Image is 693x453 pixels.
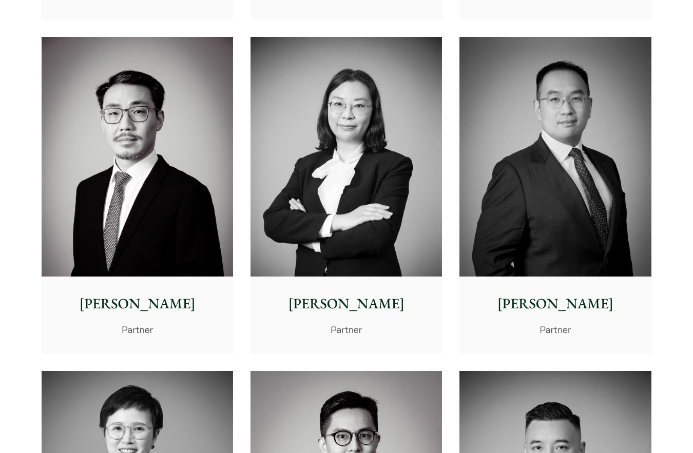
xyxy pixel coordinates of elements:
p: [PERSON_NAME] [468,293,643,314]
a: [PERSON_NAME] Partner [42,37,233,354]
a: [PERSON_NAME] Partner [459,37,651,354]
p: [PERSON_NAME] [259,293,434,314]
p: Partner [468,323,643,337]
p: Partner [259,323,434,337]
p: [PERSON_NAME] [50,293,225,314]
p: Partner [50,323,225,337]
a: [PERSON_NAME] Partner [251,37,442,354]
